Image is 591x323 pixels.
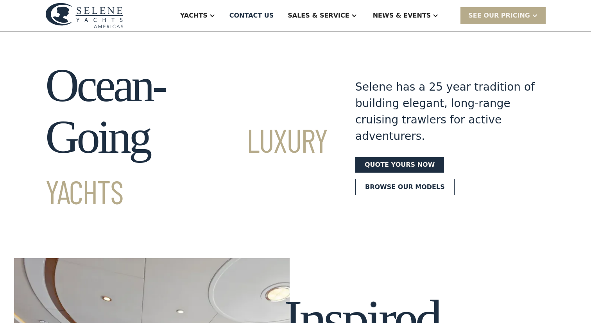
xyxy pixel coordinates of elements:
[355,79,535,145] div: Selene has a 25 year tradition of building elegant, long-range cruising trawlers for active adven...
[373,11,431,20] div: News & EVENTS
[45,120,327,211] span: Luxury Yachts
[355,157,444,173] a: Quote yours now
[45,3,124,28] img: logo
[355,179,455,195] a: Browse our models
[229,11,274,20] div: Contact US
[288,11,349,20] div: Sales & Service
[468,11,530,20] div: SEE Our Pricing
[45,60,327,214] h1: Ocean-Going
[180,11,208,20] div: Yachts
[460,7,546,24] div: SEE Our Pricing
